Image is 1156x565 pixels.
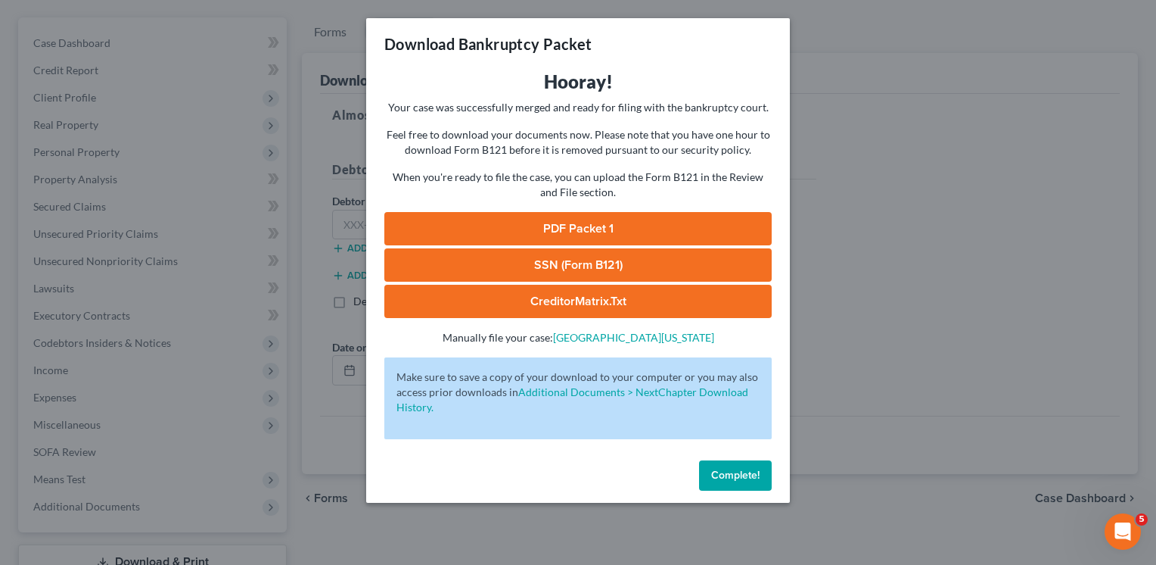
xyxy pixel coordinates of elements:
a: PDF Packet 1 [384,212,772,245]
span: 5 [1136,513,1148,526]
button: Complete! [699,460,772,491]
a: SSN (Form B121) [384,248,772,282]
p: Feel free to download your documents now. Please note that you have one hour to download Form B12... [384,127,772,158]
a: Additional Documents > NextChapter Download History. [396,386,748,414]
h3: Hooray! [384,70,772,94]
iframe: Intercom live chat [1105,513,1141,550]
p: Make sure to save a copy of your download to your computer or you may also access prior downloads in [396,370,760,415]
a: CreditorMatrix.txt [384,285,772,318]
span: Complete! [711,469,760,482]
a: [GEOGRAPHIC_DATA][US_STATE] [553,331,714,344]
p: Your case was successfully merged and ready for filing with the bankruptcy court. [384,100,772,115]
p: Manually file your case: [384,330,772,345]
h3: Download Bankruptcy Packet [384,33,592,55]
p: When you're ready to file the case, you can upload the Form B121 in the Review and File section. [384,170,772,200]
